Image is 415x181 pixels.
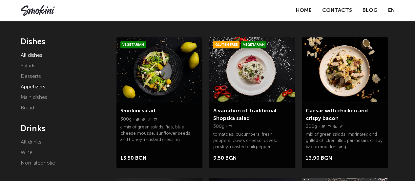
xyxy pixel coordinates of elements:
[120,156,146,161] font: 13.50 BGN
[322,8,352,13] a: Contacts
[213,108,276,121] a: A variation of traditional Shopska salad
[120,108,155,114] a: Smokini salad
[120,125,190,142] font: a mix of green salads, figs, blue cheese mousse, sunflower seeds and honey-mustard dressing.
[388,6,395,15] a: EN
[21,53,42,58] a: All dishes
[296,8,312,13] a: Home
[116,37,202,102] img: Smokini_Winter_Menu_21.jpg
[122,43,144,46] font: Vegetarian
[21,150,32,155] a: Wine
[215,43,238,46] font: Gluten Free
[154,118,157,121] img: Milk.svg
[213,132,277,149] font: tomatoes, cucumbers, fresh peppers, cow's cheese, olives, parsley, roasted chili pepper
[306,124,317,129] font: 300g
[306,156,332,161] font: 13.90 BGN
[327,125,331,128] img: Milk.svg
[21,84,45,90] a: Appetizers
[243,43,264,46] font: Vegetarian
[21,95,47,100] a: Main dishes
[322,125,325,128] img: Fish.svg
[21,63,35,69] a: Salads
[229,125,232,128] img: Milk.svg
[306,132,383,149] font: mix of green salads, marinated and grilled chicken fillet, parmesan, crispy bacon and dressing
[21,74,41,79] a: Desserts
[120,117,132,122] font: 300g
[209,37,295,102] img: Smokini_Winter_Menu_6.jpg
[302,37,388,102] img: a0bd2dfa7939bea41583f5152c5e58f3001739ca23e674f59b2584116c8911d2.jpeg
[21,105,34,111] a: Bread
[136,118,139,121] img: Nuts.svg
[213,124,224,129] font: 300g
[142,118,145,121] img: Sinape.svg
[363,8,378,13] a: Blog
[21,125,45,133] font: Drinks
[388,8,395,13] font: EN
[339,125,342,128] img: Wheat.svg
[21,161,55,166] a: Non-alcoholic
[148,118,151,121] img: Wheat.svg
[306,108,368,121] a: Caesar with chicken and crispy bacon
[21,38,45,46] font: Dishes
[333,125,337,128] img: Eggs.svg
[21,140,41,145] a: All drinks
[213,156,236,161] font: 9.50 BGN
